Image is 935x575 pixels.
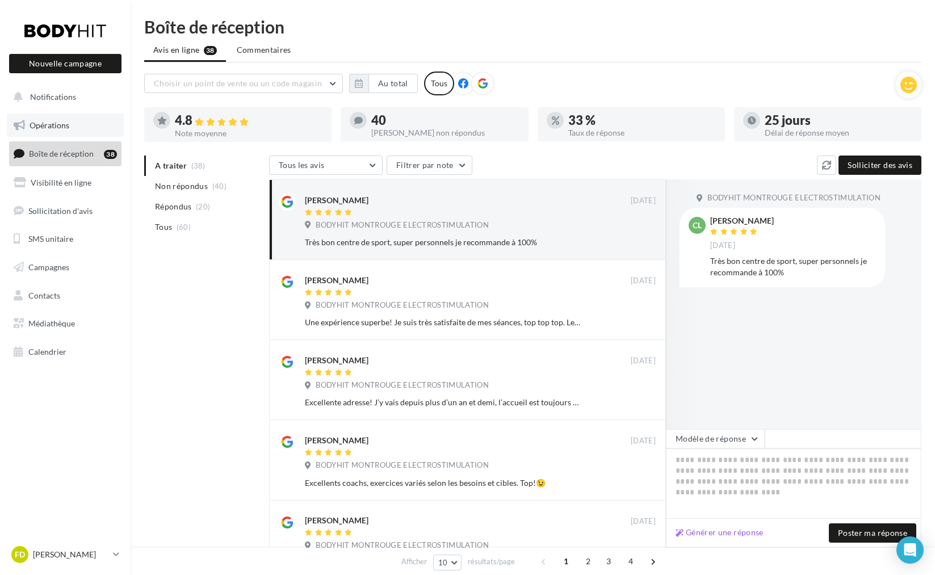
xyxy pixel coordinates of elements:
[468,556,515,567] span: résultats/page
[631,517,656,527] span: [DATE]
[631,276,656,286] span: [DATE]
[693,220,702,231] span: Cl
[175,114,322,127] div: 4.8
[7,85,119,109] button: Notifications
[316,300,489,310] span: BODYHIT MONTROUGE ELECTROSTIMULATION
[368,74,418,93] button: Au total
[7,255,124,279] a: Campagnes
[371,129,519,137] div: [PERSON_NAME] non répondus
[33,549,108,560] p: [PERSON_NAME]
[896,536,924,564] div: Open Intercom Messenger
[765,114,912,127] div: 25 jours
[28,318,75,328] span: Médiathèque
[28,291,60,300] span: Contacts
[765,129,912,137] div: Délai de réponse moyen
[30,92,76,102] span: Notifications
[599,552,618,570] span: 3
[196,202,210,211] span: (20)
[7,284,124,308] a: Contacts
[279,160,325,170] span: Tous les avis
[371,114,519,127] div: 40
[30,120,69,130] span: Opérations
[175,129,322,137] div: Note moyenne
[838,156,921,175] button: Solliciter des avis
[7,199,124,223] a: Sollicitation d'avis
[349,74,418,93] button: Au total
[401,556,427,567] span: Afficher
[28,347,66,356] span: Calendrier
[28,234,73,244] span: SMS unitaire
[316,380,489,391] span: BODYHIT MONTROUGE ELECTROSTIMULATION
[424,72,454,95] div: Tous
[631,196,656,206] span: [DATE]
[568,114,716,127] div: 33 %
[305,515,368,526] div: [PERSON_NAME]
[707,193,881,203] span: BODYHIT MONTROUGE ELECTROSTIMULATION
[9,544,121,565] a: FD [PERSON_NAME]
[316,460,489,471] span: BODYHIT MONTROUGE ELECTROSTIMULATION
[387,156,472,175] button: Filtrer par note
[316,220,489,230] span: BODYHIT MONTROUGE ELECTROSTIMULATION
[177,223,191,232] span: (60)
[305,355,368,366] div: [PERSON_NAME]
[28,262,69,272] span: Campagnes
[631,356,656,366] span: [DATE]
[568,129,716,137] div: Taux de réponse
[7,227,124,251] a: SMS unitaire
[31,178,91,187] span: Visibilité en ligne
[666,429,765,448] button: Modèle de réponse
[155,201,192,212] span: Répondus
[29,149,94,158] span: Boîte de réception
[710,241,735,251] span: [DATE]
[9,54,121,73] button: Nouvelle campagne
[305,477,582,489] div: Excellents coachs, exercices variés selon les besoins et cibles. Top!😉
[305,397,582,408] div: Excellente adresse! J’y vais depuis plus d’un an et demi, l’accueil est toujours agréable, on nou...
[144,74,343,93] button: Choisir un point de vente ou un code magasin
[7,171,124,195] a: Visibilité en ligne
[622,552,640,570] span: 4
[7,141,124,166] a: Boîte de réception38
[710,255,876,278] div: Très bon centre de sport, super personnels je recommande à 100%
[631,436,656,446] span: [DATE]
[579,552,597,570] span: 2
[212,182,227,191] span: (40)
[15,549,25,560] span: FD
[7,340,124,364] a: Calendrier
[710,217,774,225] div: [PERSON_NAME]
[305,195,368,206] div: [PERSON_NAME]
[269,156,383,175] button: Tous les avis
[155,221,172,233] span: Tous
[305,435,368,446] div: [PERSON_NAME]
[104,150,117,159] div: 38
[433,555,462,570] button: 10
[237,44,291,56] span: Commentaires
[305,237,582,248] div: Très bon centre de sport, super personnels je recommande à 100%
[144,18,921,35] div: Boîte de réception
[305,317,582,328] div: Une expérience superbe! Je suis très satisfaite de mes séances, top top top. Les coaches de [DATE...
[155,181,208,192] span: Non répondus
[28,205,93,215] span: Sollicitation d'avis
[154,78,322,88] span: Choisir un point de vente ou un code magasin
[438,558,448,567] span: 10
[829,523,916,543] button: Poster ma réponse
[7,312,124,335] a: Médiathèque
[557,552,575,570] span: 1
[305,275,368,286] div: [PERSON_NAME]
[316,540,489,551] span: BODYHIT MONTROUGE ELECTROSTIMULATION
[7,114,124,137] a: Opérations
[671,526,768,539] button: Générer une réponse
